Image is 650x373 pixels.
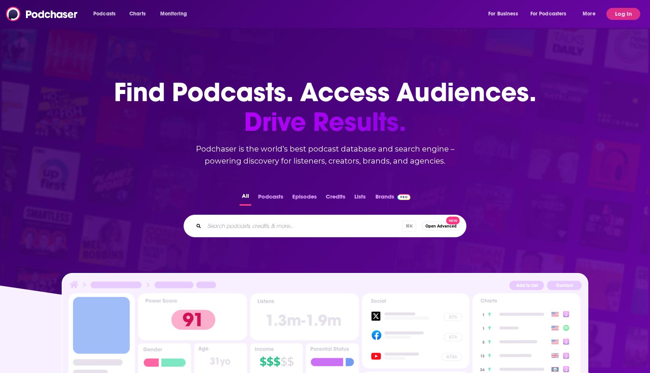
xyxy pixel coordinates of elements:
[422,221,460,230] button: Open AdvancedNew
[129,9,146,19] span: Charts
[530,9,566,19] span: For Podcasters
[114,107,536,137] span: Drive Results.
[256,191,286,206] button: Podcasts
[175,143,475,167] h2: Podchaser is the world’s best podcast database and search engine – powering discovery for listene...
[488,9,518,19] span: For Business
[160,9,187,19] span: Monitoring
[68,280,582,293] img: Podcast Insights Header
[362,293,469,368] img: Podcast Socials
[290,191,319,206] button: Episodes
[375,191,410,206] a: BrandsPodchaser Pro
[250,293,359,340] img: Podcast Insights Listens
[138,293,247,340] img: Podcast Insights Power score
[93,9,115,19] span: Podcasts
[204,220,402,232] input: Search podcasts, credits, & more...
[240,191,251,206] button: All
[184,215,466,237] div: Search podcasts, credits, & more...
[352,191,368,206] button: Lists
[583,9,595,19] span: More
[397,194,410,200] img: Podchaser Pro
[483,8,527,20] button: open menu
[323,191,348,206] button: Credits
[88,8,125,20] button: open menu
[125,8,150,20] a: Charts
[577,8,605,20] button: open menu
[114,77,536,137] h1: Find Podcasts. Access Audiences.
[425,224,457,228] span: Open Advanced
[6,7,78,21] img: Podchaser - Follow, Share and Rate Podcasts
[525,8,577,20] button: open menu
[402,221,416,232] span: ⌘ K
[155,8,197,20] button: open menu
[446,217,460,224] span: New
[606,8,640,20] button: Log In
